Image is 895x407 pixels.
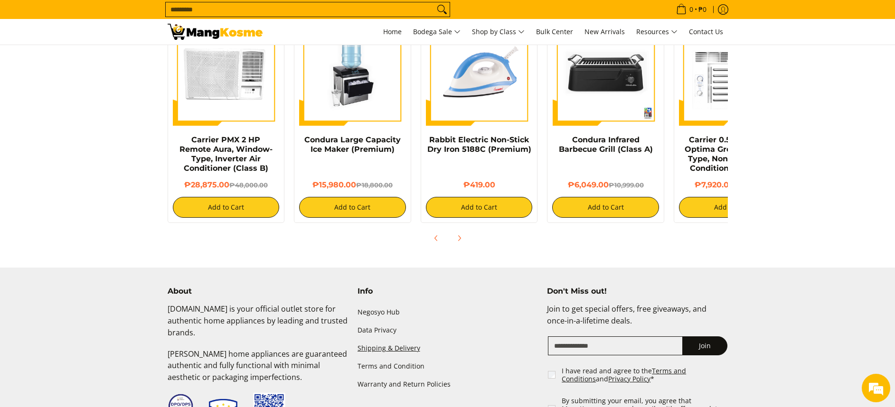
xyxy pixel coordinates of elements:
[609,181,644,189] del: ₱10,999.00
[168,348,348,393] p: [PERSON_NAME] home appliances are guaranteed authentic and fully functional with minimal aestheti...
[679,180,786,190] h6: ₱7,920.00
[467,19,529,45] a: Shop by Class
[358,321,538,339] a: Data Privacy
[49,53,160,65] div: Chat with us now
[272,19,728,45] nav: Main Menu
[562,366,686,384] a: Terms and Conditions
[173,197,280,218] button: Add to Cart
[584,27,625,36] span: New Arrivals
[631,19,682,45] a: Resources
[689,27,723,36] span: Contact Us
[179,135,273,173] a: Carrier PMX 2 HP Remote Aura, Window-Type, Inverter Air Conditioner (Class B)
[426,180,533,190] h6: ₱419.00
[413,26,461,38] span: Bodega Sale
[358,339,538,357] a: Shipping & Delivery
[168,24,263,40] img: Carrier Ice Maker (Class B) | Mang Kosme
[608,374,650,383] a: Privacy Policy
[55,120,131,215] span: We're online!
[304,135,401,154] a: Condura Large Capacity Ice Maker (Premium)
[562,367,728,383] label: I have read and agree to the and *
[559,135,653,154] a: Condura Infrared Barbecue Grill (Class A)
[358,358,538,376] a: Terms and Condition
[449,228,470,249] button: Next
[684,19,728,45] a: Contact Us
[408,19,465,45] a: Bodega Sale
[358,376,538,394] a: Warranty and Return Policies
[5,259,181,292] textarea: Type your message and hit 'Enter'
[299,197,406,218] button: Add to Cart
[697,6,708,13] span: ₱0
[229,181,268,189] del: ₱48,000.00
[536,27,573,36] span: Bulk Center
[168,287,348,296] h4: About
[383,27,402,36] span: Home
[636,26,678,38] span: Resources
[426,197,533,218] button: Add to Cart
[434,2,450,17] button: Search
[531,19,578,45] a: Bulk Center
[679,19,786,126] img: Carrier 0.5 HP Deluxe Optima Green Window-Type, Non-Inverter Air Conditioner (Class B)
[673,4,709,15] span: •
[552,197,659,218] button: Add to Cart
[168,303,348,348] p: [DOMAIN_NAME] is your official outlet store for authentic home appliances by leading and trusted ...
[299,19,406,126] img: https://mangkosme.com/products/condura-large-capacity-ice-maker-premium
[547,303,727,336] p: Join to get special offers, free giveaways, and once-in-a-lifetime deals.
[378,19,406,45] a: Home
[552,180,659,190] h6: ₱6,049.00
[426,19,533,126] img: https://mangkosme.com/products/rabbit-electric-non-stick-dry-iron-5188c-class-a
[299,180,406,190] h6: ₱15,980.00
[682,336,727,355] button: Join
[358,303,538,321] a: Negosyo Hub
[552,19,659,126] img: condura-barbeque-infrared-grill-mang-kosme
[427,135,531,154] a: Rabbit Electric Non-Stick Dry Iron 5188C (Premium)
[173,180,280,190] h6: ₱28,875.00
[580,19,630,45] a: New Arrivals
[688,6,695,13] span: 0
[358,287,538,296] h4: Info
[426,228,447,249] button: Previous
[173,19,280,126] img: Carrier PMX 2 HP Remote Aura, Window-Type, Inverter Air Conditioner (Class B)
[472,26,525,38] span: Shop by Class
[679,197,786,218] button: Add to Cart
[547,287,727,296] h4: Don't Miss out!
[356,181,393,189] del: ₱18,800.00
[156,5,179,28] div: Minimize live chat window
